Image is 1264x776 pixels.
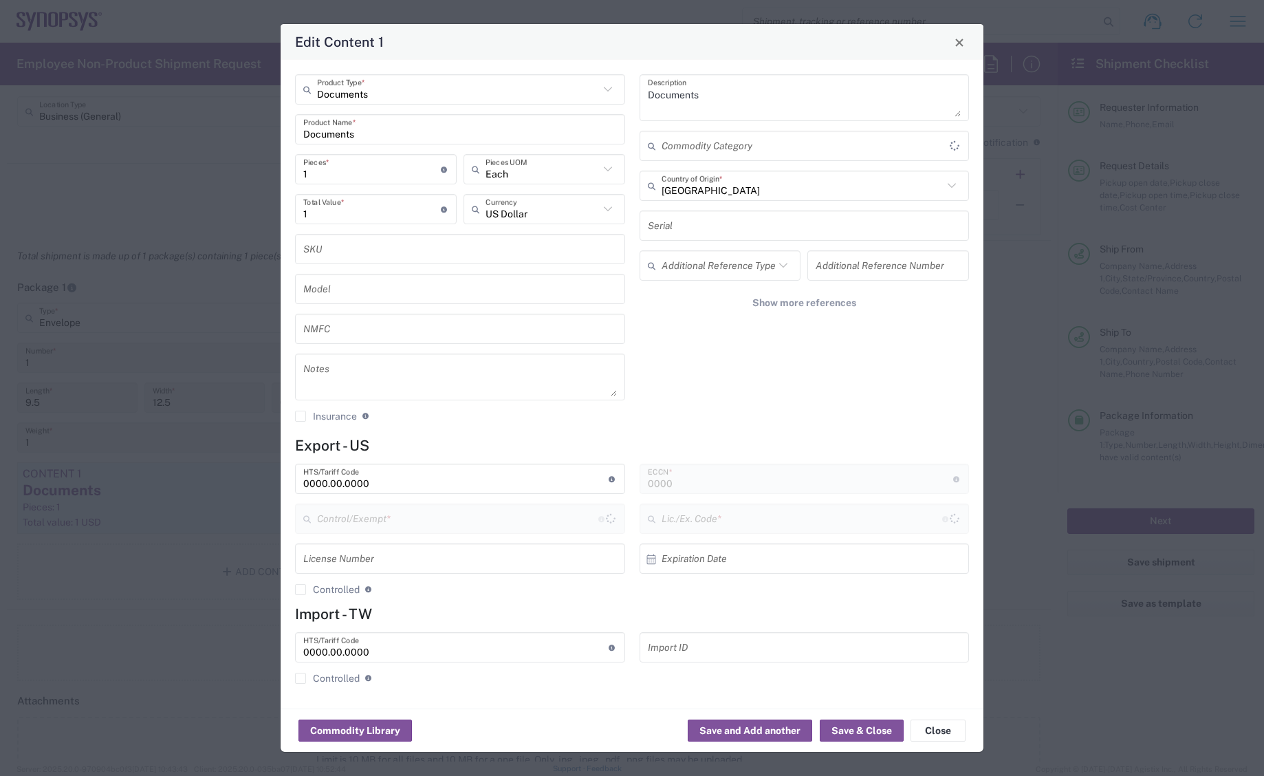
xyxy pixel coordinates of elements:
button: Save and Add another [688,720,812,742]
label: Insurance [295,411,357,422]
button: Commodity Library [298,720,412,742]
label: Controlled [295,584,360,595]
button: Close [950,32,969,52]
h4: Export - US [295,437,969,454]
button: Save & Close [820,720,904,742]
h4: Import - TW [295,605,969,623]
label: Controlled [295,673,360,684]
button: Close [911,720,966,742]
span: Show more references [752,297,856,310]
h4: Edit Content 1 [295,32,384,52]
